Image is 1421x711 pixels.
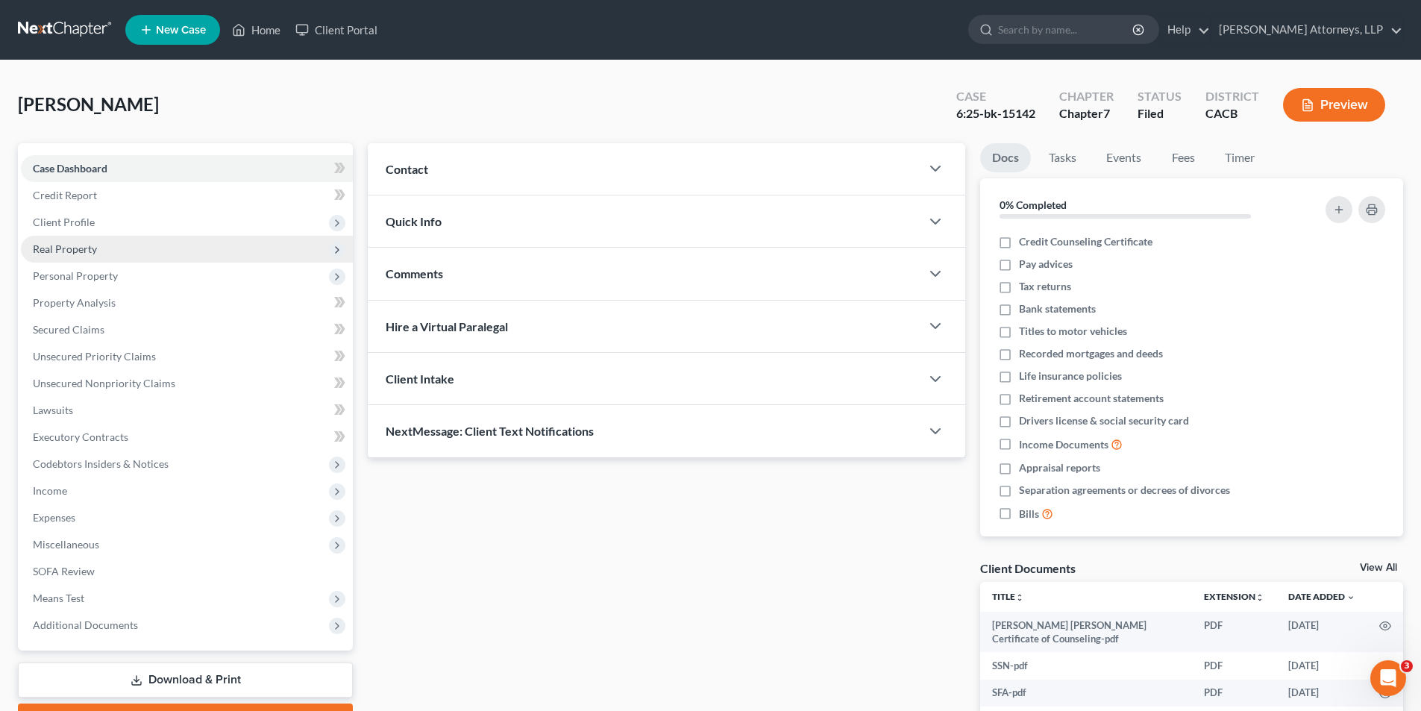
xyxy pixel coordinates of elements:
[980,560,1076,576] div: Client Documents
[980,612,1192,653] td: [PERSON_NAME] [PERSON_NAME] Certificate of Counseling-pdf
[1103,106,1110,120] span: 7
[1138,88,1182,105] div: Status
[33,457,169,470] span: Codebtors Insiders & Notices
[998,16,1135,43] input: Search by name...
[21,424,353,451] a: Executory Contracts
[1401,660,1413,672] span: 3
[1000,198,1067,211] strong: 0% Completed
[33,592,84,604] span: Means Test
[21,397,353,424] a: Lawsuits
[33,189,97,201] span: Credit Report
[21,316,353,343] a: Secured Claims
[1192,652,1276,679] td: PDF
[33,216,95,228] span: Client Profile
[1059,88,1114,105] div: Chapter
[18,93,159,115] span: [PERSON_NAME]
[980,143,1031,172] a: Docs
[1019,391,1164,406] span: Retirement account statements
[33,430,128,443] span: Executory Contracts
[1346,593,1355,602] i: expand_more
[1204,591,1264,602] a: Extensionunfold_more
[386,162,428,176] span: Contact
[1192,612,1276,653] td: PDF
[1276,680,1367,707] td: [DATE]
[386,214,442,228] span: Quick Info
[1255,593,1264,602] i: unfold_more
[1213,143,1267,172] a: Timer
[956,105,1035,122] div: 6:25-bk-15142
[992,591,1024,602] a: Titleunfold_more
[1205,105,1259,122] div: CACB
[33,404,73,416] span: Lawsuits
[33,296,116,309] span: Property Analysis
[1019,234,1152,249] span: Credit Counseling Certificate
[33,242,97,255] span: Real Property
[1019,301,1096,316] span: Bank statements
[1138,105,1182,122] div: Filed
[33,538,99,551] span: Miscellaneous
[1019,324,1127,339] span: Titles to motor vehicles
[33,323,104,336] span: Secured Claims
[21,370,353,397] a: Unsecured Nonpriority Claims
[980,680,1192,707] td: SFA-pdf
[956,88,1035,105] div: Case
[225,16,288,43] a: Home
[1019,413,1189,428] span: Drivers license & social security card
[33,484,67,497] span: Income
[1019,279,1071,294] span: Tax returns
[33,618,138,631] span: Additional Documents
[33,565,95,577] span: SOFA Review
[386,266,443,281] span: Comments
[288,16,385,43] a: Client Portal
[1192,680,1276,707] td: PDF
[1019,507,1039,521] span: Bills
[1094,143,1153,172] a: Events
[386,424,594,438] span: NextMessage: Client Text Notifications
[1283,88,1385,122] button: Preview
[33,162,107,175] span: Case Dashboard
[1205,88,1259,105] div: District
[1019,437,1108,452] span: Income Documents
[1019,369,1122,383] span: Life insurance policies
[18,663,353,698] a: Download & Print
[156,25,206,36] span: New Case
[1059,105,1114,122] div: Chapter
[386,319,508,333] span: Hire a Virtual Paralegal
[1276,612,1367,653] td: [DATE]
[1037,143,1088,172] a: Tasks
[33,377,175,389] span: Unsecured Nonpriority Claims
[1019,257,1073,272] span: Pay advices
[386,372,454,386] span: Client Intake
[1019,483,1230,498] span: Separation agreements or decrees of divorces
[1160,16,1210,43] a: Help
[1211,16,1402,43] a: [PERSON_NAME] Attorneys, LLP
[21,289,353,316] a: Property Analysis
[33,350,156,363] span: Unsecured Priority Claims
[21,343,353,370] a: Unsecured Priority Claims
[1019,460,1100,475] span: Appraisal reports
[21,558,353,585] a: SOFA Review
[33,511,75,524] span: Expenses
[33,269,118,282] span: Personal Property
[980,652,1192,679] td: SSN-pdf
[1276,652,1367,679] td: [DATE]
[1015,593,1024,602] i: unfold_more
[21,182,353,209] a: Credit Report
[1370,660,1406,696] iframe: Intercom live chat
[1019,346,1163,361] span: Recorded mortgages and deeds
[1159,143,1207,172] a: Fees
[1360,563,1397,573] a: View All
[21,155,353,182] a: Case Dashboard
[1288,591,1355,602] a: Date Added expand_more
